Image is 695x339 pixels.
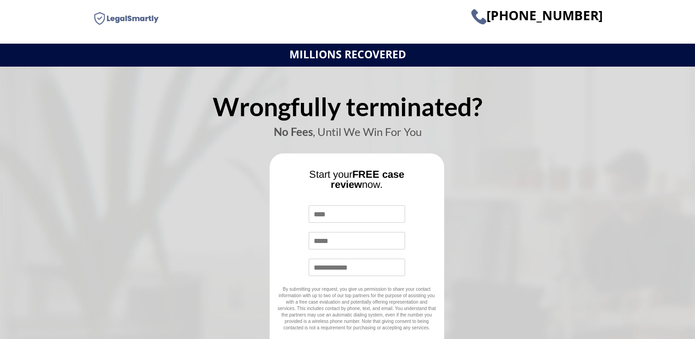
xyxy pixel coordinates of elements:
[93,126,603,144] div: , Until We Win For You
[289,47,406,62] strong: MILLIONS RECOVERED
[471,13,603,22] a: [PHONE_NUMBER]
[93,94,603,126] div: Wrongfully terminated?
[274,125,313,138] b: No Fees
[331,169,404,190] b: FREE case review
[277,169,437,197] div: Start your now.
[471,6,603,24] span: [PHONE_NUMBER]
[277,287,435,330] span: By submitting your request, you give us permission to share your contact information with up to t...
